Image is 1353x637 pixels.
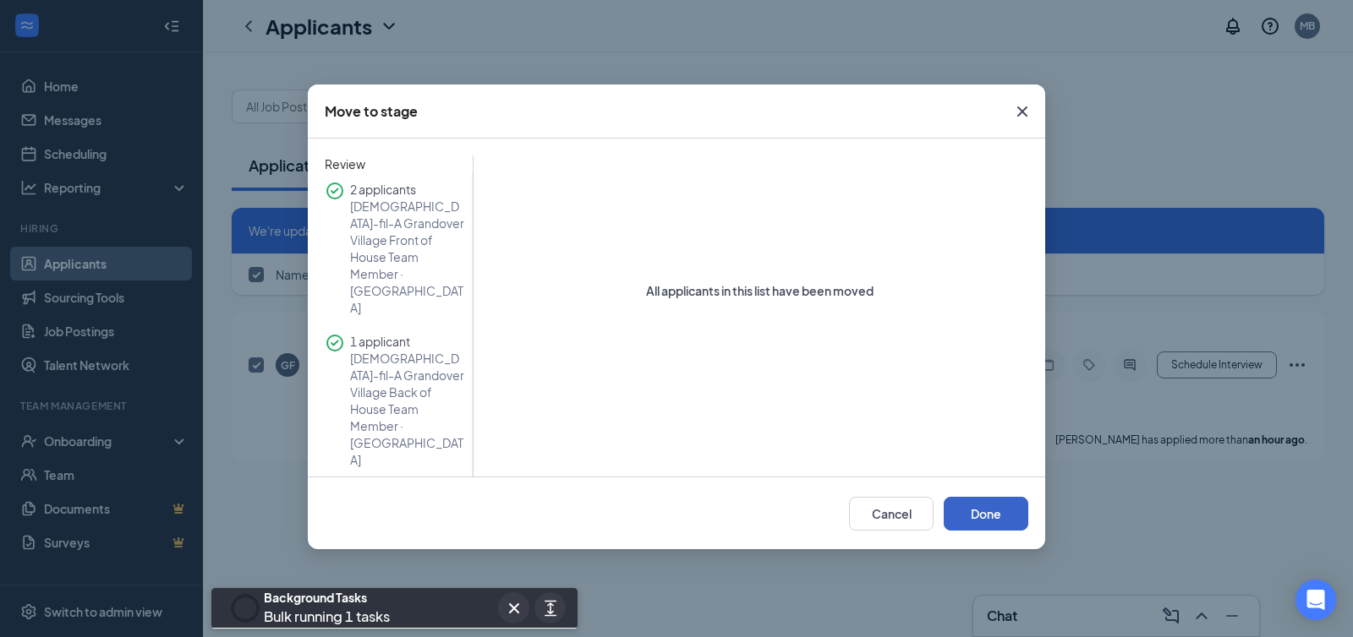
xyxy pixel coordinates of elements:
[350,198,464,316] p: [DEMOGRAPHIC_DATA]-fil-A Grandover Village Front of House Team Member · [GEOGRAPHIC_DATA]
[504,598,524,618] svg: Cross
[325,102,418,121] div: Move to stage
[944,497,1028,531] button: Done
[325,155,473,172] span: Review
[540,598,561,618] svg: ArrowsExpand
[646,282,874,299] p: All applicants in this list have been moved
[325,333,345,353] svg: CheckmarkCircle
[350,333,464,350] p: 1 applicant
[350,350,464,468] p: [DEMOGRAPHIC_DATA]-fil-A Grandover Village Back of House Team Member · [GEOGRAPHIC_DATA]
[1295,580,1336,620] div: Open Intercom Messenger
[1000,84,1045,139] button: Close
[849,497,934,531] button: Cancel
[325,181,345,201] svg: CheckmarkCircle
[264,589,390,606] div: Background Tasks
[350,181,464,198] p: 2 applicants
[264,607,390,625] span: Bulk running 1 tasks
[1012,101,1033,122] svg: Cross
